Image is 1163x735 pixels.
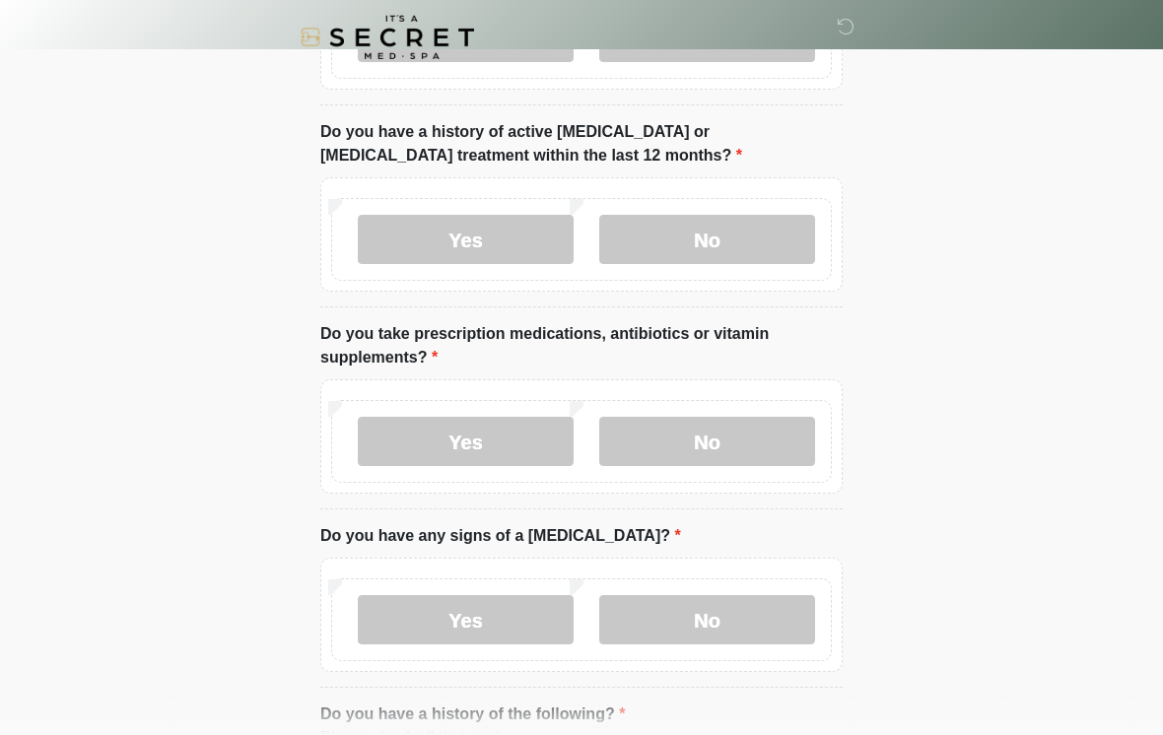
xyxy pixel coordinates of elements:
label: No [599,595,815,644]
label: Do you have a history of active [MEDICAL_DATA] or [MEDICAL_DATA] treatment within the last 12 mon... [320,120,843,167]
label: Do you have a history of the following? [320,702,625,726]
label: Yes [358,595,574,644]
label: Do you take prescription medications, antibiotics or vitamin supplements? [320,322,843,369]
label: Do you have any signs of a [MEDICAL_DATA]? [320,524,681,548]
label: No [599,215,815,264]
label: Yes [358,215,574,264]
img: It's A Secret Med Spa Logo [301,15,474,59]
label: Yes [358,417,574,466]
label: No [599,417,815,466]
